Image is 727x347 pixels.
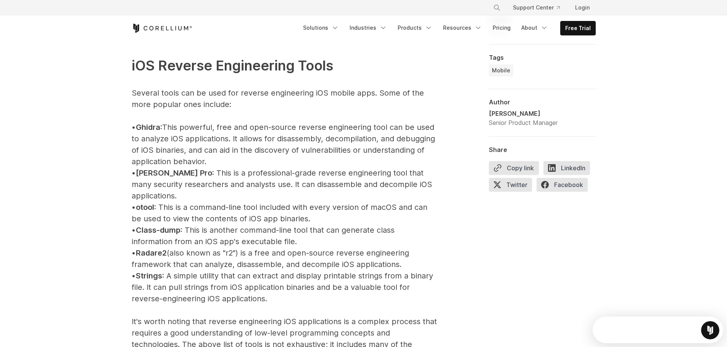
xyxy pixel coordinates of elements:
[489,146,596,154] div: Share
[517,21,553,35] a: About
[136,248,167,257] span: Radare2
[543,161,590,175] span: LinkedIn
[160,123,162,132] span: :
[298,21,343,35] a: Solutions
[569,1,596,14] a: Login
[507,1,566,14] a: Support Center
[132,24,192,33] a: Corellium Home
[393,21,437,35] a: Products
[489,54,596,61] div: Tags
[701,321,719,339] iframe: Intercom live chat
[136,271,162,280] span: Strings
[489,118,558,127] div: Senior Product Manager
[488,21,515,35] a: Pricing
[136,168,212,177] span: [PERSON_NAME] Pro
[593,317,723,343] iframe: Intercom live chat discovery launcher
[543,161,595,178] a: LinkedIn
[132,57,333,74] span: iOS Reverse Engineering Tools
[136,203,154,212] span: otool
[489,109,558,118] div: [PERSON_NAME]
[489,64,513,77] a: Mobile
[298,21,596,35] div: Navigation Menu
[490,1,504,14] button: Search
[537,178,588,192] span: Facebook
[489,161,539,175] button: Copy link
[136,225,181,235] span: Class-dump
[537,178,592,195] a: Facebook
[438,21,487,35] a: Resources
[489,98,596,106] div: Author
[489,178,532,192] span: Twitter
[489,178,537,195] a: Twitter
[561,21,595,35] a: Free Trial
[484,1,596,14] div: Navigation Menu
[492,67,510,74] span: Mobile
[345,21,392,35] a: Industries
[136,123,160,132] span: Ghidra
